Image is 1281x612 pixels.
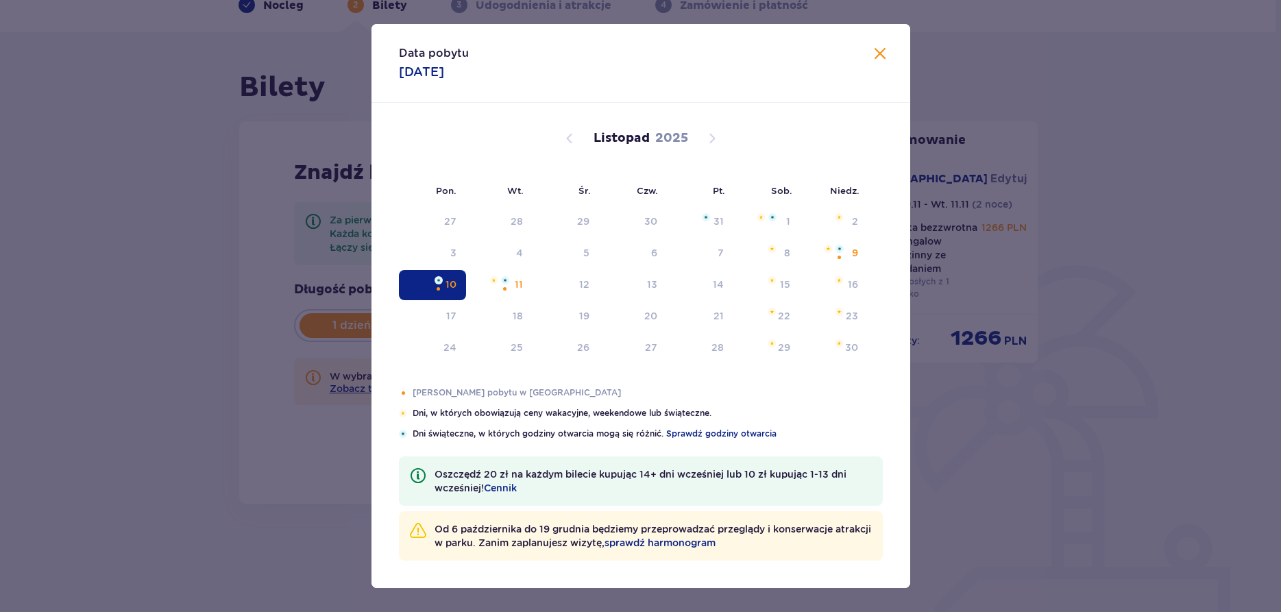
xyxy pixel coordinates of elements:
td: niedziela, 9 listopada 2025 [800,238,868,269]
td: sobota, 1 listopada 2025 [733,207,800,237]
p: Od 6 października do 19 grudnia będziemy przeprowadzać przeglądy i konserwacje atrakcji w parku. ... [435,522,872,550]
div: Pomarańczowa kropka [399,389,408,397]
div: 20 [644,309,657,323]
td: poniedziałek, 27 października 2025 [399,207,467,237]
div: 6 [651,246,657,260]
div: 17 [446,309,456,323]
img: Niebieska gwiazdka [768,213,777,221]
td: czwartek, 13 listopada 2025 [599,270,667,300]
td: czwartek, 20 listopada 2025 [599,302,667,332]
td: niedziela, 2 listopada 2025 [800,207,868,237]
td: sobota, 29 listopada 2025 [733,333,800,363]
td: sobota, 15 listopada 2025 [733,270,800,300]
td: niedziela, 16 listopada 2025 [800,270,868,300]
div: 22 [778,309,790,323]
td: czwartek, 27 listopada 2025 [599,333,667,363]
p: [PERSON_NAME] pobytu w [GEOGRAPHIC_DATA] [413,387,882,399]
img: Pomarańczowa gwiazdka [757,213,766,221]
button: Następny miesiąc [704,130,720,147]
div: 14 [713,278,724,291]
td: wtorek, 18 listopada 2025 [466,302,533,332]
div: 16 [848,278,858,291]
td: piątek, 21 listopada 2025 [667,302,733,332]
div: 1 [786,215,790,228]
div: 7 [718,246,724,260]
small: Czw. [637,185,658,196]
div: 28 [711,341,724,354]
img: Niebieska gwiazdka [702,213,710,221]
div: 18 [513,309,523,323]
td: Data zaznaczona. poniedziałek, 10 listopada 2025 [399,270,467,300]
div: 13 [647,278,657,291]
img: Pomarańczowa gwiazdka [824,245,833,253]
td: piątek, 28 listopada 2025 [667,333,733,363]
img: Pomarańczowa gwiazdka [768,308,777,316]
p: Listopad [594,130,650,147]
img: Niebieska gwiazdka [435,276,443,284]
p: Oszczędź 20 zł na każdym bilecie kupując 14+ dni wcześniej lub 10 zł kupując 1-13 dni wcześniej! [435,467,872,495]
button: Poprzedni miesiąc [561,130,578,147]
a: Sprawdź godziny otwarcia [666,428,777,440]
td: środa, 26 listopada 2025 [533,333,599,363]
td: wtorek, 25 listopada 2025 [466,333,533,363]
div: 10 [446,278,456,291]
div: Pomarańczowa kropka [835,253,844,262]
p: 2025 [655,130,688,147]
a: sprawdź harmonogram [605,536,716,550]
img: Pomarańczowa gwiazdka [835,339,844,347]
small: Sob. [771,185,792,196]
img: Niebieska gwiazdka [835,245,844,253]
td: piątek, 31 października 2025 [667,207,733,237]
div: 21 [713,309,724,323]
td: piątek, 14 listopada 2025 [667,270,733,300]
td: wtorek, 28 października 2025 [466,207,533,237]
div: Pomarańczowa kropka [500,284,509,293]
p: Data pobytu [399,46,469,61]
div: 30 [845,341,858,354]
div: 27 [444,215,456,228]
td: sobota, 8 listopada 2025 [733,238,800,269]
small: Śr. [578,185,591,196]
td: środa, 5 listopada 2025 [533,238,599,269]
img: Pomarańczowa gwiazdka [768,339,777,347]
div: 26 [577,341,589,354]
td: poniedziałek, 3 listopada 2025 [399,238,467,269]
img: Niebieska gwiazdka [501,276,509,284]
td: sobota, 22 listopada 2025 [733,302,800,332]
div: 9 [852,246,858,260]
div: 29 [577,215,589,228]
td: środa, 12 listopada 2025 [533,270,599,300]
small: Wt. [507,185,524,196]
div: 5 [583,246,589,260]
td: niedziela, 23 listopada 2025 [800,302,868,332]
div: 29 [778,341,790,354]
div: 3 [450,246,456,260]
div: 8 [784,246,790,260]
p: Dni, w których obowiązują ceny wakacyjne, weekendowe lub świąteczne. [413,407,882,419]
td: wtorek, 4 listopada 2025 [466,238,533,269]
img: Pomarańczowa gwiazdka [835,276,844,284]
div: 2 [852,215,858,228]
div: 27 [645,341,657,354]
span: Cennik [484,481,517,495]
p: Dni świąteczne, w których godziny otwarcia mogą się różnić. [413,428,883,440]
small: Pon. [436,185,456,196]
div: 23 [846,309,858,323]
p: [DATE] [399,64,444,80]
td: czwartek, 6 listopada 2025 [599,238,667,269]
img: Pomarańczowa gwiazdka [835,213,844,221]
small: Niedz. [830,185,859,196]
td: poniedziałek, 24 listopada 2025 [399,333,467,363]
div: 12 [579,278,589,291]
div: 24 [443,341,456,354]
td: piątek, 7 listopada 2025 [667,238,733,269]
td: czwartek, 30 października 2025 [599,207,667,237]
img: Pomarańczowa gwiazdka [399,409,408,417]
td: wtorek, 11 listopada 2025 [466,270,533,300]
td: niedziela, 30 listopada 2025 [800,333,868,363]
td: środa, 19 listopada 2025 [533,302,599,332]
td: środa, 29 października 2025 [533,207,599,237]
div: 25 [511,341,523,354]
